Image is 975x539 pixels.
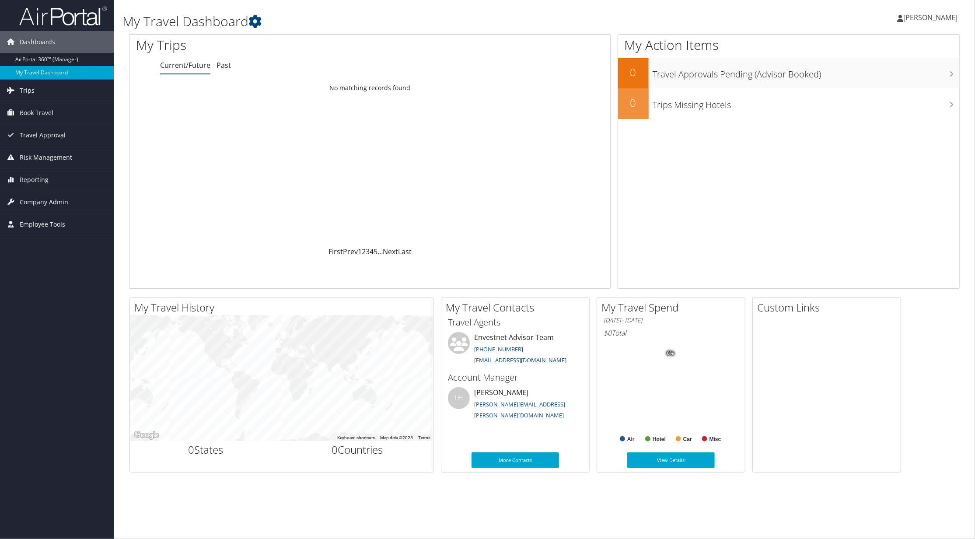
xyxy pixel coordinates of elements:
[20,169,49,191] span: Reporting
[474,345,523,353] a: [PHONE_NUMBER]
[448,371,583,384] h3: Account Manager
[188,442,194,457] span: 0
[343,247,358,256] a: Prev
[358,247,362,256] a: 1
[448,387,470,409] div: LH
[683,436,692,442] text: Car
[709,436,721,442] text: Misc
[618,58,960,88] a: 0Travel Approvals Pending (Advisor Booked)
[444,387,587,423] li: [PERSON_NAME]
[627,452,715,468] a: View Details
[20,191,68,213] span: Company Admin
[653,64,960,80] h3: Travel Approvals Pending (Advisor Booked)
[444,332,587,368] li: Envestnet Advisor Team
[667,351,674,356] tspan: 0%
[903,13,958,22] span: [PERSON_NAME]
[136,36,403,54] h1: My Trips
[377,247,383,256] span: …
[328,247,343,256] a: First
[897,4,966,31] a: [PERSON_NAME]
[20,80,35,101] span: Trips
[618,88,960,119] a: 0Trips Missing Hotels
[398,247,412,256] a: Last
[19,6,107,26] img: airportal-logo.png
[474,400,565,420] a: [PERSON_NAME][EMAIL_ADDRESS][PERSON_NAME][DOMAIN_NAME]
[337,435,375,441] button: Keyboard shortcuts
[380,435,413,440] span: Map data ©2025
[132,430,161,441] a: Open this area in Google Maps (opens a new window)
[20,124,66,146] span: Travel Approval
[604,316,738,325] h6: [DATE] - [DATE]
[618,65,649,80] h2: 0
[134,300,433,315] h2: My Travel History
[20,147,72,168] span: Risk Management
[160,60,210,70] a: Current/Future
[370,247,374,256] a: 4
[20,102,53,124] span: Book Travel
[217,60,231,70] a: Past
[474,356,566,364] a: [EMAIL_ADDRESS][DOMAIN_NAME]
[604,328,738,338] h6: Total
[418,435,430,440] a: Terms (opens in new tab)
[20,213,65,235] span: Employee Tools
[627,436,635,442] text: Air
[604,328,612,338] span: $0
[374,247,377,256] a: 5
[20,31,55,53] span: Dashboards
[601,300,745,315] h2: My Travel Spend
[472,452,559,468] a: More Contacts
[122,12,685,31] h1: My Travel Dashboard
[618,36,960,54] h1: My Action Items
[129,80,610,96] td: No matching records found
[618,95,649,110] h2: 0
[362,247,366,256] a: 2
[448,316,583,329] h3: Travel Agents
[383,247,398,256] a: Next
[288,442,427,457] h2: Countries
[653,436,666,442] text: Hotel
[366,247,370,256] a: 3
[132,430,161,441] img: Google
[136,442,275,457] h2: States
[653,94,960,111] h3: Trips Missing Hotels
[446,300,589,315] h2: My Travel Contacts
[757,300,901,315] h2: Custom Links
[332,442,338,457] span: 0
